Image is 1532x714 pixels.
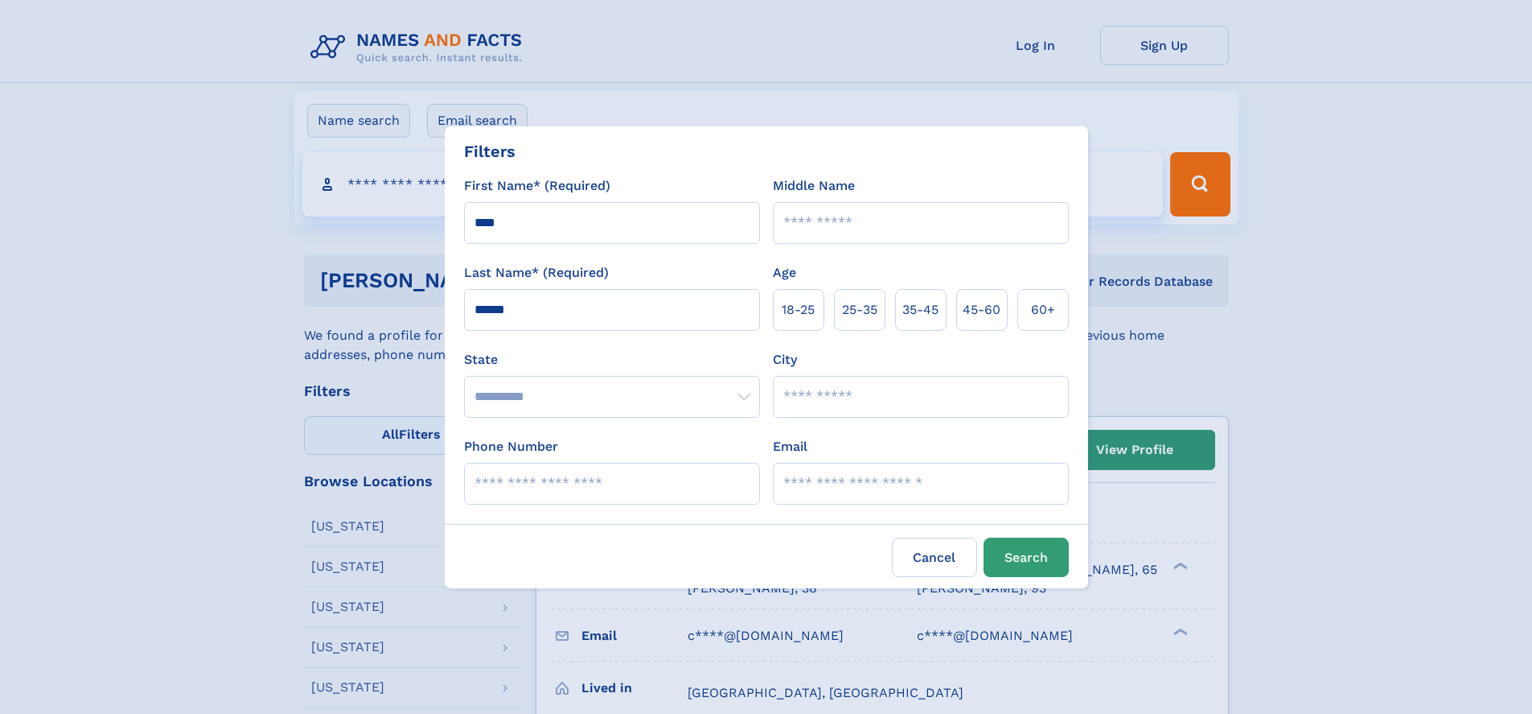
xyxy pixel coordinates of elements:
[892,538,977,577] label: Cancel
[1031,300,1055,320] span: 60+
[773,437,807,456] label: Email
[842,300,877,320] span: 25‑35
[963,300,1000,320] span: 45‑60
[773,350,797,369] label: City
[902,300,939,320] span: 35‑45
[773,263,796,283] label: Age
[464,350,760,369] label: State
[984,538,1069,577] button: Search
[782,300,815,320] span: 18‑25
[464,437,558,456] label: Phone Number
[773,176,855,196] label: Middle Name
[464,176,610,196] label: First Name* (Required)
[464,139,515,163] div: Filters
[464,263,609,283] label: Last Name* (Required)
